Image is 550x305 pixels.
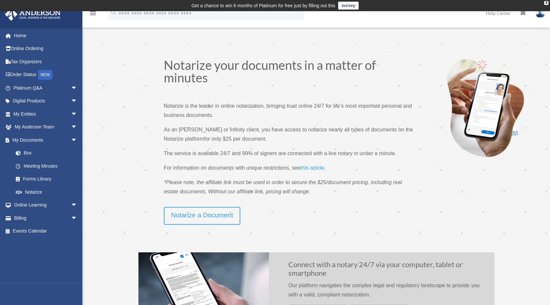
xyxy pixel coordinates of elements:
img: Anderson Advisors Platinum Portal [3,8,63,21]
a: Notarize a Document [164,207,240,225]
a: Digital Productsarrow_drop_down [5,95,87,108]
a: menu [89,12,97,17]
a: Events Calendar [5,225,87,238]
a: Home [5,29,87,42]
i: search [110,9,117,16]
div: NEW [38,70,52,80]
span: arrow_drop_down [71,121,84,134]
a: Order StatusNEW [5,68,87,82]
h2: Connect with a notary 24/7 via your computer, tablet or smartphone [288,260,484,281]
a: Online Ordering [5,42,87,55]
h1: Notarize your documents in a matter of minutes [164,59,417,87]
a: survey [338,2,359,10]
a: Billingarrow_drop_down [5,211,87,225]
div: Get a chance to win 6 months of Platinum for free just by filling out this [191,2,335,10]
a: My Anderson Teamarrow_drop_down [5,121,87,134]
span: arrow_drop_down [71,199,84,212]
a: Platinum Q&Aarrow_drop_down [5,81,87,95]
div: close [544,1,548,5]
span: arrow_drop_down [71,211,84,225]
span: The service is available 24/7 and 99% of signers are connected with a live notary in under a minute. [164,151,396,156]
span: Notarize is the leader in online notarization, bringing trust online 24/7 for life’s most importa... [164,103,412,118]
span: arrow_drop_down [71,133,84,147]
a: Online Learningarrow_drop_down [5,199,87,212]
span: this article [300,165,324,171]
span: As an [PERSON_NAME] or Infinity client, you have access to notarize nearly all types of documents... [164,127,413,142]
span: arrow_drop_down [71,81,84,95]
span: arrow_drop_down [71,107,84,121]
a: Box [9,147,87,160]
a: My Entitiesarrow_drop_down [5,107,87,121]
span: *Please note, the affiliate link must be used in order to secure the $25/document pricing, includ... [164,180,402,194]
img: Notarize-hero [445,59,526,157]
a: this article [300,165,324,174]
a: Tax Organizers [5,55,87,68]
p: Our platform navigates the complex legal and regulatory landscape to provide you with a valid, co... [288,281,484,305]
span: for only $25 per document. [204,136,267,142]
a: Notarize [9,185,84,199]
span: arrow_drop_down [71,95,84,108]
a: Forms Library [9,173,87,186]
img: User Pic [535,8,545,18]
a: Meeting Minutes [9,159,87,173]
span: . [324,165,325,171]
a: My Documentsarrow_drop_down [5,133,87,147]
span: For information on documents with unique restrictions, see [164,165,300,171]
i: menu [89,9,97,17]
